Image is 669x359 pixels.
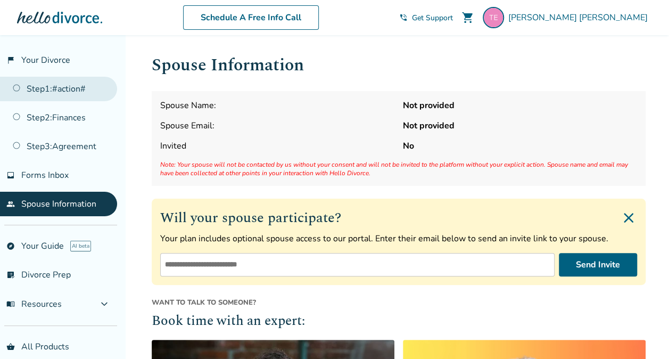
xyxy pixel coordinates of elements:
a: Schedule A Free Info Call [183,5,319,30]
span: AI beta [70,241,91,251]
strong: Not provided [403,100,637,111]
span: Want to talk to someone? [152,298,646,307]
span: explore [6,242,15,250]
strong: Not provided [403,120,637,132]
span: phone_in_talk [399,13,408,22]
h1: Spouse Information [152,52,646,78]
strong: No [403,140,637,152]
span: shopping_cart [461,11,474,24]
span: Get Support [412,13,453,23]
span: Spouse Name: [160,100,394,111]
span: menu_book [6,300,15,308]
span: inbox [6,171,15,179]
span: people [6,200,15,208]
span: flag_2 [6,56,15,64]
a: phone_in_talkGet Support [399,13,453,23]
span: Invited [160,140,394,152]
img: Close invite form [620,209,637,226]
h2: Book time with an expert: [152,312,646,332]
button: Send Invite [559,253,637,276]
p: Your plan includes optional spouse access to our portal. Enter their email below to send an invit... [160,233,637,244]
span: Spouse Email: [160,120,394,132]
span: Resources [6,298,62,310]
span: list_alt_check [6,271,15,279]
span: Forms Inbox [21,169,69,181]
iframe: Chat Widget [616,308,669,359]
span: Note: Your spouse will not be contacted by us without your consent and will not be invited to the... [160,160,637,177]
span: shopping_basket [6,342,15,351]
span: expand_more [98,298,111,311]
span: [PERSON_NAME] [PERSON_NAME] [508,12,652,23]
img: t@edwards-r-us.com [483,7,504,28]
h2: Will your spouse participate? [160,207,637,229]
